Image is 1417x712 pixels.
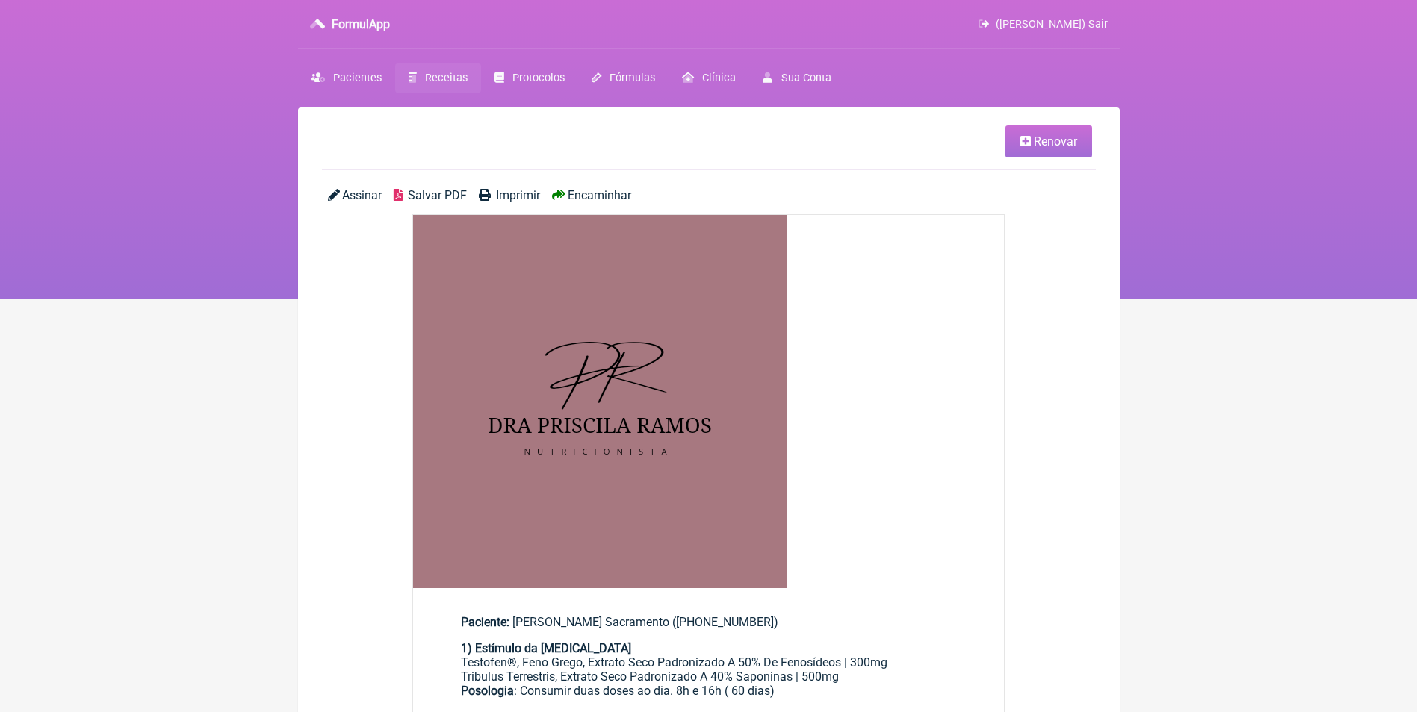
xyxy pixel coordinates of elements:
span: Renovar [1034,134,1077,149]
a: ([PERSON_NAME]) Sair [979,18,1107,31]
a: Pacientes [298,63,395,93]
span: Clínica [702,72,736,84]
a: Sua Conta [749,63,844,93]
a: Receitas [395,63,481,93]
span: Salvar PDF [408,188,467,202]
a: Protocolos [481,63,578,93]
span: Fórmulas [610,72,655,84]
span: Receitas [425,72,468,84]
span: Encaminhar [568,188,631,202]
span: Pacientes [333,72,382,84]
a: Salvar PDF [394,188,467,202]
span: Paciente: [461,615,509,629]
div: : Consumir duas doses ao dia. 8h e 16h ( 60 dias) [461,684,957,712]
span: Imprimir [496,188,540,202]
div: Tribulus Terrestris, Extrato Seco Padronizado A 40% Saponinas | 500mg [461,669,957,684]
strong: Posologia [461,684,514,698]
div: Testofen®, Feno Grego, Extrato Seco Padronizado A 50% De Fenosídeos | 300mg [461,655,957,669]
strong: 1) Estímulo da [MEDICAL_DATA] [461,641,631,655]
span: Assinar [342,188,382,202]
h3: FormulApp [332,17,390,31]
span: ([PERSON_NAME]) Sair [996,18,1108,31]
a: Clínica [669,63,749,93]
a: Fórmulas [578,63,669,93]
a: Imprimir [479,188,540,202]
span: Sua Conta [781,72,831,84]
img: 7+9OpABAAAAGORvfY+vJAIYEDoADAgdAAaEDgADQgeAAaEDwIDQAWBA6AAwIHQAGBA6AAwIHQAGhA4AA0IHgAGhA8CA0AFgQO... [413,215,787,588]
a: Encaminhar [552,188,631,202]
span: Protocolos [512,72,565,84]
a: Renovar [1005,125,1092,157]
a: Assinar [328,188,382,202]
div: [PERSON_NAME] Sacramento ([PHONE_NUMBER]) [461,615,957,629]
